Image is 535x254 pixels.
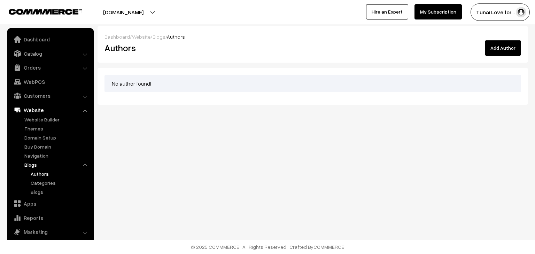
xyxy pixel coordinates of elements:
[9,104,92,116] a: Website
[313,244,344,250] a: COMMMERCE
[104,75,521,92] div: No author found!
[23,152,92,159] a: Navigation
[414,4,462,19] a: My Subscription
[9,212,92,224] a: Reports
[23,125,92,132] a: Themes
[23,116,92,123] a: Website Builder
[366,4,408,19] a: Hire an Expert
[9,76,92,88] a: WebPOS
[104,42,237,53] h2: Authors
[471,3,530,21] button: Tunai Love for…
[23,134,92,141] a: Domain Setup
[79,3,168,21] button: [DOMAIN_NAME]
[9,33,92,46] a: Dashboard
[9,7,70,15] a: COMMMERCE
[9,89,92,102] a: Customers
[23,161,92,168] a: Blogs
[9,61,92,74] a: Orders
[9,225,92,238] a: Marketing
[132,34,150,40] a: Website
[485,40,521,56] button: Add Author
[29,170,92,177] a: Authors
[29,188,92,196] a: Blogs
[167,34,185,40] span: Authors
[516,7,526,17] img: user
[104,34,130,40] a: Dashboard
[9,47,92,60] a: Catalog
[9,9,82,14] img: COMMMERCE
[29,179,92,186] a: Categories
[9,197,92,210] a: Apps
[104,33,521,40] div: / / /
[153,34,165,40] a: Blogs
[23,143,92,150] a: Buy Domain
